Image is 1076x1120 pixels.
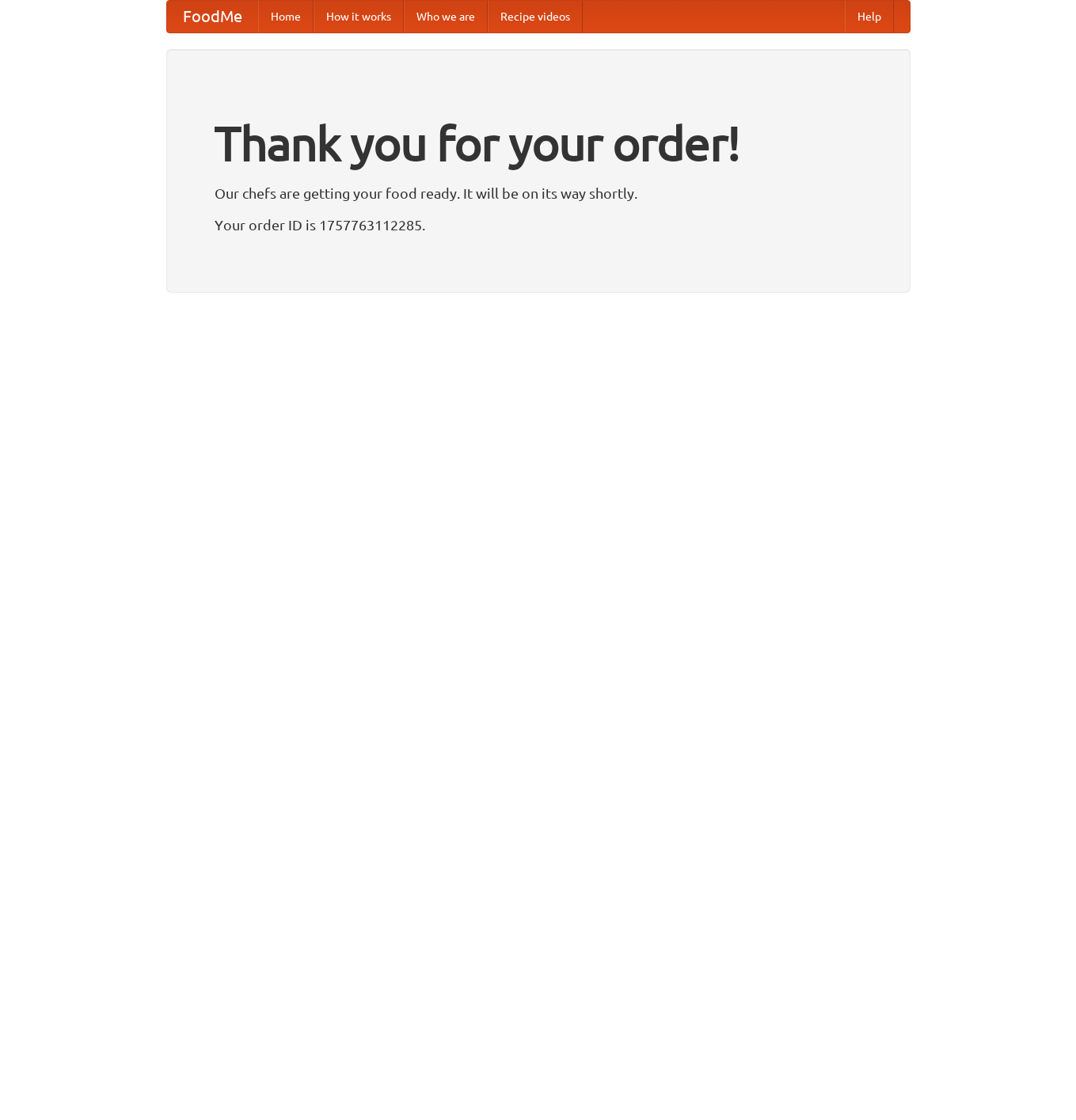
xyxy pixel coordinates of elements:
p: Our chefs are getting your food ready. It will be on its way shortly. [215,181,862,205]
a: Who we are [404,1,488,32]
a: Home [258,1,314,32]
a: Help [845,1,894,32]
p: Your order ID is 1757763112285. [215,213,862,237]
a: How it works [314,1,404,32]
a: FoodMe [167,1,258,32]
a: Recipe videos [488,1,583,32]
h1: Thank you for your order! [215,105,862,181]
